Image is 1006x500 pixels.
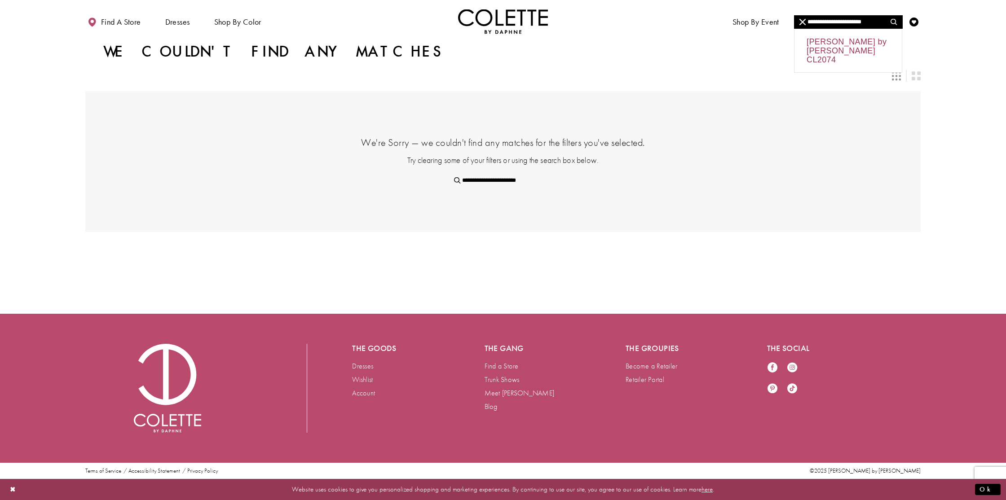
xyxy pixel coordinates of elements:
[794,15,903,29] div: Search form
[449,174,558,187] div: Search form
[732,18,779,26] span: Shop By Event
[187,468,218,474] a: Privacy Policy
[352,344,448,353] h5: The goods
[85,468,121,474] a: Terms of Service
[214,18,261,26] span: Shop by color
[458,9,548,34] img: Colette by Daphne
[787,383,798,395] a: Visit our TikTok - Opens in new tab
[449,174,558,187] input: Search
[887,9,901,34] a: Toggle search
[885,15,902,29] button: Submit Search
[702,485,713,494] a: here
[907,9,921,34] a: Check Wishlist
[787,362,798,374] a: Visit our Instagram - Opens in new tab
[82,468,221,474] ul: Post footer menu
[352,375,373,384] a: Wishlist
[130,154,876,166] p: Try clearing some of your filters or using the search box below.
[130,136,876,149] h4: We're Sorry — we couldn't find any matches for the filters you've selected.
[134,344,201,433] img: Colette by Daphne
[912,71,921,80] span: Switch layout to 2 columns
[730,9,781,34] span: Shop By Event
[810,467,921,474] span: ©2025 [PERSON_NAME] by [PERSON_NAME]
[767,344,872,353] h5: The social
[128,468,180,474] a: Accessibility Statement
[485,402,498,411] a: Blog
[485,388,555,398] a: Meet [PERSON_NAME]
[626,344,731,353] h5: The groupies
[352,388,375,398] a: Account
[767,362,778,374] a: Visit our Facebook - Opens in new tab
[975,484,1001,495] button: Submit Dialog
[101,18,141,26] span: Find a store
[794,15,902,29] input: Search
[794,29,902,72] div: [PERSON_NAME] by [PERSON_NAME] CL2074
[80,66,926,86] div: Layout Controls
[458,9,548,34] a: Visit Home Page
[626,361,677,371] a: Become a Retailer
[165,18,190,26] span: Dresses
[449,174,466,187] button: Submit Search
[103,43,446,61] h1: We couldn't find any matches
[485,361,519,371] a: Find a Store
[892,71,901,80] span: Switch layout to 3 columns
[485,344,590,353] h5: The gang
[134,344,201,433] a: Visit Colette by Daphne Homepage
[212,9,264,34] span: Shop by color
[794,15,812,29] button: Close Search
[626,375,664,384] a: Retailer Portal
[767,383,778,395] a: Visit our Pinterest - Opens in new tab
[352,361,373,371] a: Dresses
[763,357,811,399] ul: Follow us
[65,483,941,496] p: Website uses cookies to give you personalized shopping and marketing experiences. By continuing t...
[485,375,520,384] a: Trunk Shows
[5,482,21,497] button: Close Dialog
[85,9,143,34] a: Find a store
[163,9,192,34] span: Dresses
[801,9,868,34] a: Meet the designer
